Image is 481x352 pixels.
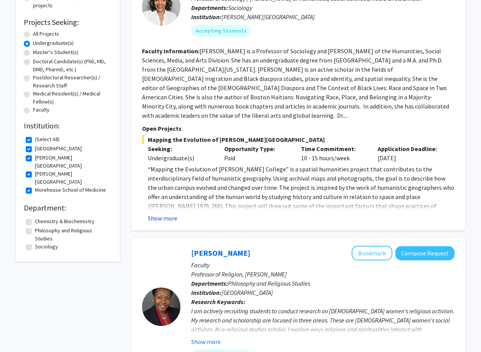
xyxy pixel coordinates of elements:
[142,124,455,133] p: Open Projects
[191,337,221,346] button: Show more
[372,144,449,163] div: [DATE]
[191,270,455,279] p: Professor of Religion, [PERSON_NAME]
[33,58,112,74] label: Doctoral Candidate(s) (PhD, MD, DMD, PharmD, etc.)
[352,246,392,260] button: Add Rosetta Ross to Bookmarks
[148,214,177,223] button: Show more
[301,144,366,153] p: Time Commitment:
[24,18,112,27] h2: Projects Seeking:
[191,248,250,258] a: [PERSON_NAME]
[35,170,110,186] label: [PERSON_NAME][GEOGRAPHIC_DATA]
[33,90,112,106] label: Medical Resident(s) / Medical Fellow(s)
[191,289,221,296] b: Institution:
[35,227,110,243] label: Philosophy and Religious Studies
[191,260,455,270] p: Faculty
[142,135,455,144] span: Mapping the Evolution of [PERSON_NAME][GEOGRAPHIC_DATA]
[191,13,221,21] b: Institution:
[24,203,112,212] h2: Department:
[395,246,455,260] button: Compose Request to Rosetta Ross
[148,153,213,163] div: Undergraduate(s)
[35,186,106,194] label: Morehouse School of Medicine
[24,121,112,130] h2: Institution:
[191,25,251,37] mat-chip: Accepting Students
[33,106,50,114] label: Faculty
[33,30,59,38] label: All Projects
[224,144,289,153] p: Opportunity Type:
[142,47,449,119] fg-read-more: [PERSON_NAME] is a Professor of Sociology and [PERSON_NAME] of the Humanities, Social Sciences, M...
[142,47,200,55] b: Faculty Information:
[191,298,245,306] b: Research Keywords:
[221,289,273,296] span: [GEOGRAPHIC_DATA]
[191,4,228,12] b: Departments:
[33,39,74,47] label: Undergraduate(s)
[228,280,310,287] span: Philosophy and Religious Studies
[35,145,82,153] label: [GEOGRAPHIC_DATA]
[148,144,213,153] p: Seeking:
[191,280,228,287] b: Departments:
[378,144,443,153] p: Application Deadline:
[35,135,60,143] label: (Select All)
[33,48,78,56] label: Master's Student(s)
[148,165,454,237] span: “Mapping the Evolution of [PERSON_NAME] College” is a spatial humanities project that contributes...
[295,144,372,163] div: 10 - 15 hours/week
[35,217,94,225] label: Chemistry & Biochemistry
[6,317,33,346] iframe: Chat
[221,13,315,21] span: [PERSON_NAME][GEOGRAPHIC_DATA]
[218,144,295,163] div: Paid
[228,4,252,12] span: Sociology
[35,243,58,251] label: Sociology
[33,74,112,90] label: Postdoctoral Researcher(s) / Research Staff
[35,154,110,170] label: [PERSON_NAME][GEOGRAPHIC_DATA]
